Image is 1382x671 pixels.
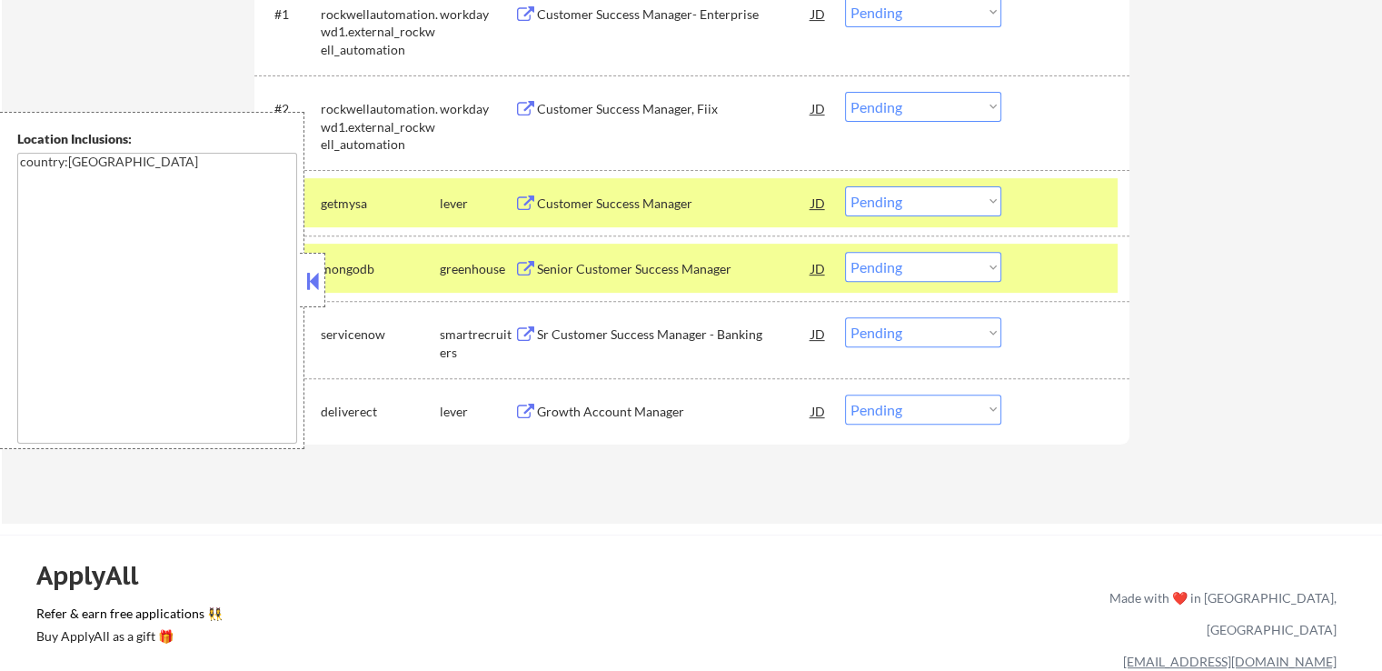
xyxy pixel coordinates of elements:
div: ApplyAll [36,560,159,591]
div: JD [810,395,828,427]
a: Refer & earn free applications 👯‍♀️ [36,607,730,626]
div: workday [440,5,514,24]
div: greenhouse [440,260,514,278]
div: Customer Success Manager- Enterprise [537,5,811,24]
a: [EMAIL_ADDRESS][DOMAIN_NAME] [1123,654,1337,669]
div: Growth Account Manager [537,403,811,421]
div: JD [810,92,828,125]
div: smartrecruiters [440,325,514,361]
div: lever [440,403,514,421]
a: Buy ApplyAll as a gift 🎁 [36,626,218,649]
div: JD [810,317,828,350]
div: Customer Success Manager, Fiix [537,100,811,118]
div: workday [440,100,514,118]
div: Buy ApplyAll as a gift 🎁 [36,630,218,643]
div: deliverect [321,403,440,421]
div: Location Inclusions: [17,130,297,148]
div: mongodb [321,260,440,278]
div: Made with ❤️ in [GEOGRAPHIC_DATA], [GEOGRAPHIC_DATA] [1102,582,1337,646]
div: Sr Customer Success Manager - Banking [537,325,811,344]
div: getmysa [321,195,440,213]
div: #2 [274,100,306,118]
div: JD [810,186,828,219]
div: #1 [274,5,306,24]
div: Customer Success Manager [537,195,811,213]
div: rockwellautomation.wd1.external_rockwell_automation [321,100,440,154]
div: JD [810,252,828,285]
div: rockwellautomation.wd1.external_rockwell_automation [321,5,440,59]
div: servicenow [321,325,440,344]
div: lever [440,195,514,213]
div: Senior Customer Success Manager [537,260,811,278]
